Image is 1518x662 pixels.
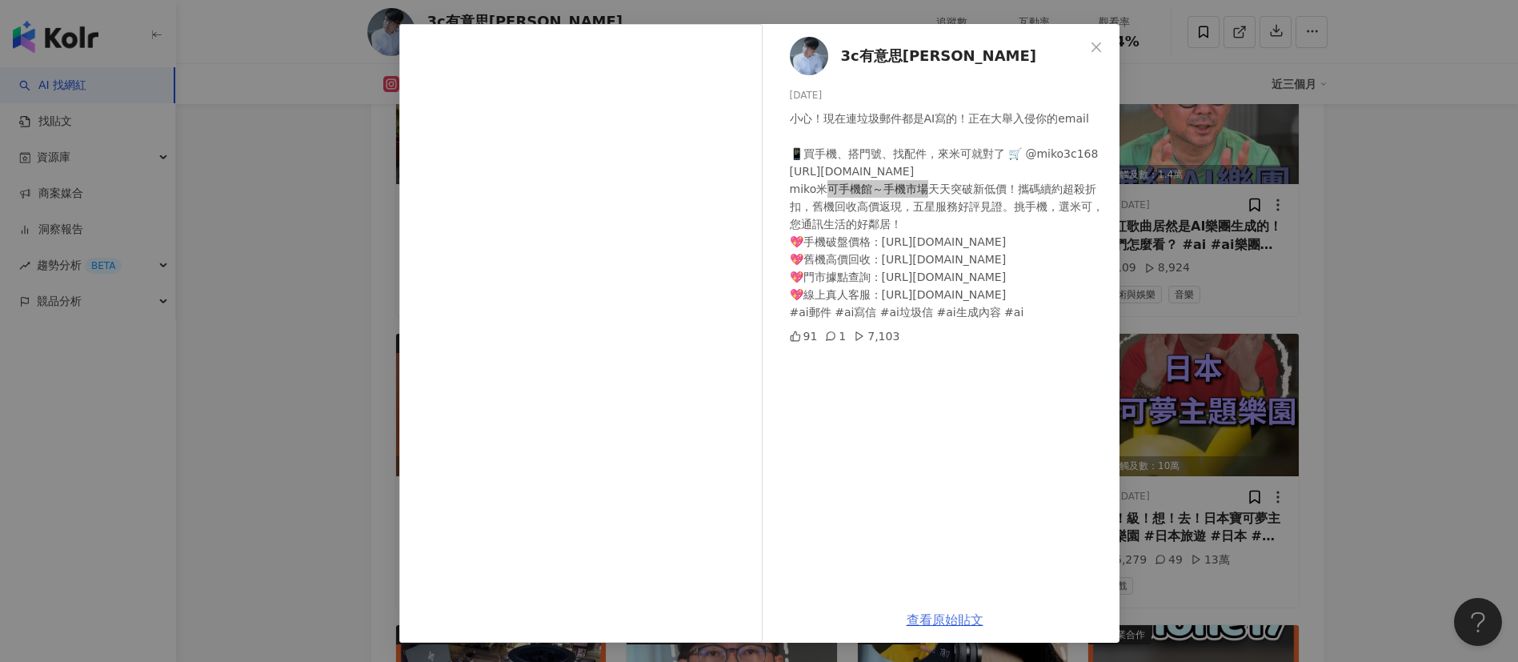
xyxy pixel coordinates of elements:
[1090,41,1103,54] span: close
[841,45,1037,67] span: 3c有意思[PERSON_NAME]
[790,37,828,75] img: KOL Avatar
[907,612,983,628] a: 查看原始貼文
[790,88,1107,103] div: [DATE]
[790,110,1107,321] div: 小心！現在連垃圾郵件都是AI寫的！正在大舉入侵你的email 📱買手機、搭門號、找配件，來米可就對了 🛒 @miko3c168 [URL][DOMAIN_NAME] miko米可手機館～手機市場...
[790,37,1084,75] a: KOL Avatar3c有意思[PERSON_NAME]
[825,327,846,345] div: 1
[1080,31,1112,63] button: Close
[854,327,899,345] div: 7,103
[790,327,818,345] div: 91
